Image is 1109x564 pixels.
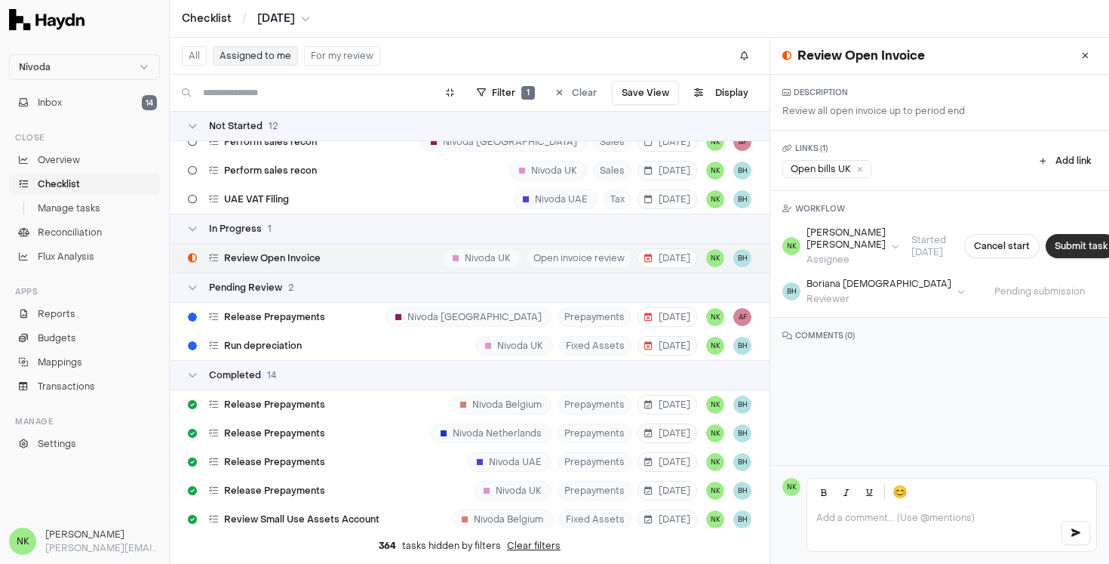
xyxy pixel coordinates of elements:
span: Release Prepayments [224,311,325,323]
button: Display [685,81,757,105]
button: For my review [304,46,380,66]
span: NK [706,424,724,442]
button: BH [733,190,751,208]
button: NK [706,337,724,355]
div: Nivoda UK [443,248,521,268]
span: [DATE] [644,399,690,411]
a: Checklist [182,11,232,26]
button: NK[PERSON_NAME] [PERSON_NAME]Assignee [782,227,899,266]
button: [DATE] [637,190,697,209]
span: Overview [38,153,80,167]
a: Overview [9,149,160,171]
span: [DATE] [644,427,690,439]
a: Transactions [9,376,160,397]
span: 14 [267,369,276,381]
h3: WORKFLOW [782,203,1097,214]
span: Fixed Assets [559,510,631,529]
span: [DATE] [644,193,690,205]
span: [DATE] [644,340,690,352]
button: NK [706,249,724,267]
button: Clear filters [507,540,561,552]
span: Inbox [38,96,62,109]
span: BH [733,396,751,414]
button: BH [733,162,751,180]
a: Settings [9,433,160,455]
span: NK [782,237,800,255]
span: [DATE] [644,136,690,148]
button: Assigned to me [213,46,298,66]
div: Assignee [806,254,886,266]
button: BHBoriana [DEMOGRAPHIC_DATA]Reviewer [782,278,965,305]
span: Reports [38,307,75,321]
h3: LINKS ( 1 ) [782,143,871,154]
span: Open invoice review [527,248,631,268]
span: Started [DATE] [899,234,958,258]
span: BH [782,282,800,300]
button: [DATE] [637,132,697,152]
span: AF [733,133,751,151]
button: [DATE] [637,481,697,501]
span: NK [706,162,724,180]
span: UAE VAT Filing [224,193,289,205]
button: [DATE] [637,395,697,415]
span: Fixed Assets [559,336,631,356]
div: Apps [9,279,160,304]
span: Transactions [38,380,95,393]
div: Boriana [DEMOGRAPHIC_DATA] [806,278,951,290]
button: NK [706,133,724,151]
span: [DATE] [257,11,295,26]
div: Nivoda [GEOGRAPHIC_DATA] [386,307,551,327]
span: Flux Analysis [38,250,94,264]
button: AF [733,308,751,326]
button: [DATE] [637,161,697,180]
div: Nivoda UK [475,336,553,356]
span: [DATE] [644,456,690,468]
button: [DATE] [637,510,697,529]
p: Review all open invoice up to period end [782,104,965,118]
a: Budgets [9,328,160,349]
div: Nivoda UAE [513,190,598,209]
span: Perform sales recon [224,165,317,177]
span: Manage tasks [38,202,100,215]
button: Nivoda [9,54,160,80]
button: Clear [547,81,606,105]
div: Nivoda Netherlands [431,424,551,443]
span: 1 [268,223,272,235]
h3: DESCRIPTION [782,87,965,98]
span: Run depreciation [224,340,302,352]
button: BH [733,482,751,500]
span: Settings [38,437,76,451]
h3: COMMENTS ( 0 ) [782,330,1097,342]
p: [PERSON_NAME][EMAIL_ADDRESS][DOMAIN_NAME] [45,541,160,555]
span: Perform sales recon [224,136,317,148]
a: Open bills UK [782,160,871,178]
button: [DATE] [637,336,697,356]
span: Checklist [38,177,80,191]
span: BH [733,337,751,355]
span: NK [706,482,724,500]
span: Budgets [38,331,76,345]
span: Release Prepayments [224,485,325,497]
button: BH [733,453,751,471]
button: [DATE] [637,307,697,327]
img: Haydn Logo [9,9,84,30]
span: Release Prepayments [224,427,325,439]
nav: breadcrumb [182,11,310,26]
span: NK [706,510,724,529]
span: 2 [288,282,293,294]
button: NK [706,190,724,208]
button: Filter1 [468,81,544,105]
span: Prepayments [558,307,631,327]
span: NK [706,453,724,471]
span: Pending Review [209,282,282,294]
span: [DATE] [644,165,690,177]
a: Reconciliation [9,222,160,243]
button: NK [706,308,724,326]
div: Reviewer [806,293,951,305]
div: Nivoda [GEOGRAPHIC_DATA] [421,132,587,152]
button: Italic (Ctrl+I) [836,482,857,503]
